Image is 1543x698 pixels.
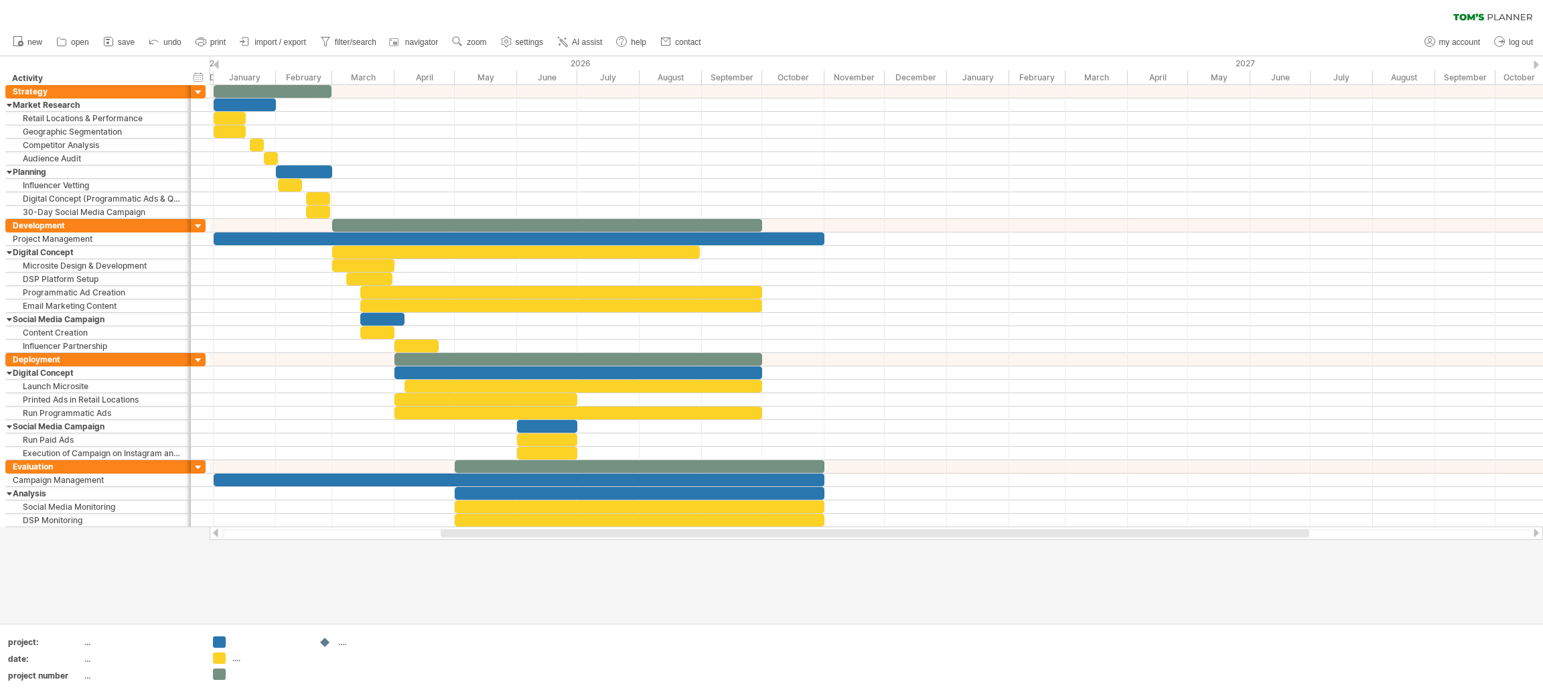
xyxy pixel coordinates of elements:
span: log out [1509,38,1533,47]
div: Planning [13,165,184,178]
span: filter/search [335,38,376,47]
div: Project Management [13,232,184,245]
div: April 2026 [394,70,455,84]
div: .... [232,652,305,664]
div: .... [338,636,411,648]
div: December 2026 [885,70,947,84]
span: new [27,38,42,47]
a: contact [657,33,705,51]
div: Influencer Vetting [13,179,184,192]
a: undo [145,33,186,51]
span: help [631,38,646,47]
span: open [71,38,89,47]
a: open [53,33,93,51]
div: June 2027 [1250,70,1311,84]
div: May 2027 [1188,70,1250,84]
div: Digital Concept [13,366,184,379]
a: new [9,33,46,51]
div: April 2027 [1128,70,1188,84]
a: AI assist [554,33,606,51]
div: January 2027 [947,70,1009,84]
span: contact [675,38,701,47]
div: Digital Concept (Programmatic Ads & QR Code Integration) [13,192,184,205]
div: DSP Monitoring [13,514,184,527]
div: DSP Platform Setup [13,273,184,285]
div: Competitor Analysis [13,139,184,151]
div: August 2027 [1373,70,1435,84]
div: Execution of Campaign on Instagram and TikTok [13,447,184,460]
div: June 2026 [517,70,577,84]
div: Email Marketing Content [13,299,184,312]
div: July 2026 [577,70,640,84]
span: AI assist [572,38,602,47]
span: undo [163,38,181,47]
div: September 2026 [702,70,762,84]
a: save [100,33,139,51]
div: Campaign Management [13,474,184,486]
a: settings [498,33,547,51]
div: January 2026 [214,70,276,84]
div: ... [84,653,197,665]
div: Microsite Design & Development [13,259,184,272]
span: navigator [405,38,438,47]
div: Run Paid Ads [13,433,184,446]
div: Activity [12,72,183,85]
div: Deployment [13,353,184,366]
span: import / export [254,38,306,47]
span: my account [1439,38,1480,47]
div: September 2027 [1435,70,1495,84]
span: zoom [467,38,486,47]
div: project: [8,636,82,648]
div: project number [8,670,82,681]
div: Run Programmatic Ads [13,407,184,419]
div: March 2026 [332,70,394,84]
div: August 2026 [640,70,702,84]
div: 30-Day Social Media Campaign [13,206,184,218]
div: Social Media Campaign [13,420,184,433]
div: Strategy [13,85,184,98]
a: print [192,33,230,51]
span: settings [516,38,543,47]
div: February 2026 [276,70,332,84]
div: Launch Microsite [13,380,184,393]
div: Retail Locations & Performance [13,112,184,125]
div: Geographic Segmentation [13,125,184,138]
a: import / export [236,33,310,51]
div: date: [8,653,82,665]
div: Social Media Monitoring [13,500,184,513]
div: Influencer Partnership [13,340,184,352]
div: Development [13,219,184,232]
div: Digital Concept [13,246,184,259]
div: 2026 [214,56,947,70]
div: ... [84,670,197,681]
div: Content Creation [13,326,184,339]
a: log out [1491,33,1537,51]
div: Audience Audit [13,152,184,165]
div: Analysis [13,487,184,500]
div: November 2026 [824,70,885,84]
a: my account [1421,33,1484,51]
div: Programmatic Ad Creation [13,286,184,299]
span: print [210,38,226,47]
div: March 2027 [1066,70,1128,84]
div: October 2026 [762,70,824,84]
div: May 2026 [455,70,517,84]
div: ... [84,636,197,648]
div: February 2027 [1009,70,1066,84]
span: save [118,38,135,47]
a: zoom [449,33,490,51]
div: July 2027 [1311,70,1373,84]
a: filter/search [317,33,380,51]
a: help [613,33,650,51]
div: Market Research [13,98,184,111]
div: Social Media Campaign [13,313,184,326]
div: Printed Ads in Retail Locations [13,393,184,406]
div: Evaluation [13,460,184,473]
a: navigator [387,33,442,51]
